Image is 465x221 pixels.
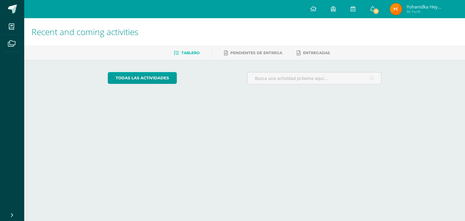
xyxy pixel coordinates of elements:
[174,48,200,58] a: Tablero
[247,72,381,84] input: Busca una actividad próxima aquí...
[407,9,443,14] span: Mi Perfil
[230,51,282,55] span: Pendientes de entrega
[373,8,379,15] span: 13
[31,26,138,38] span: Recent and coming activities
[297,48,330,58] a: Entregadas
[108,72,177,84] a: todas las Actividades
[407,4,443,10] span: Yohanidka Heyaní
[390,3,402,15] img: a0f1adff8004b9deeb017fbb85801eb1.png
[181,51,200,55] span: Tablero
[303,51,330,55] span: Entregadas
[224,48,282,58] a: Pendientes de entrega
